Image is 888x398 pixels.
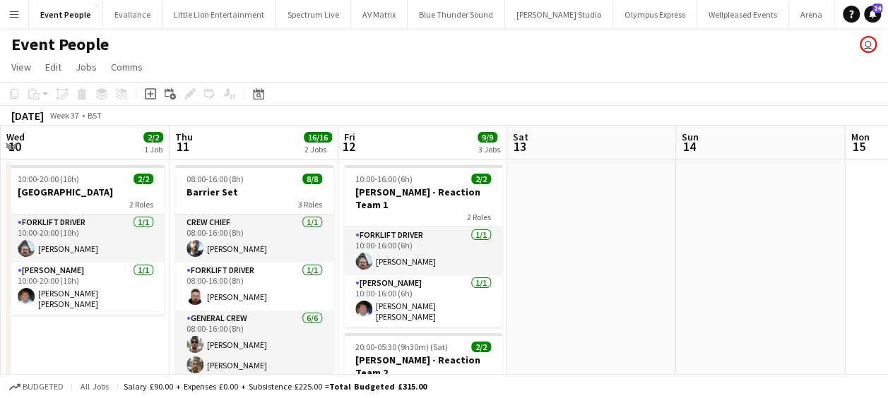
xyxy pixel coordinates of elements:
[78,381,112,392] span: All jobs
[505,1,613,28] button: [PERSON_NAME] Studio
[11,34,109,55] h1: Event People
[789,1,834,28] button: Arena
[162,1,276,28] button: Little Lion Entertainment
[105,58,148,76] a: Comms
[613,1,697,28] button: Olympus Express
[103,1,162,28] button: Evallance
[864,6,881,23] a: 24
[7,379,66,394] button: Budgeted
[111,61,143,73] span: Comms
[351,1,408,28] button: AV Matrix
[47,110,82,121] span: Week 37
[70,58,102,76] a: Jobs
[76,61,97,73] span: Jobs
[408,1,505,28] button: Blue Thunder Sound
[276,1,351,28] button: Spectrum Live
[860,36,877,53] app-user-avatar: Dominic Riley
[697,1,789,28] button: Wellpleased Events
[124,381,427,392] div: Salary £90.00 + Expenses £0.00 + Subsistence £225.00 =
[872,4,882,13] span: 24
[88,110,102,121] div: BST
[45,61,61,73] span: Edit
[29,1,103,28] button: Event People
[40,58,67,76] a: Edit
[329,381,427,392] span: Total Budgeted £315.00
[11,61,31,73] span: View
[23,382,64,392] span: Budgeted
[11,109,44,123] div: [DATE]
[6,58,37,76] a: View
